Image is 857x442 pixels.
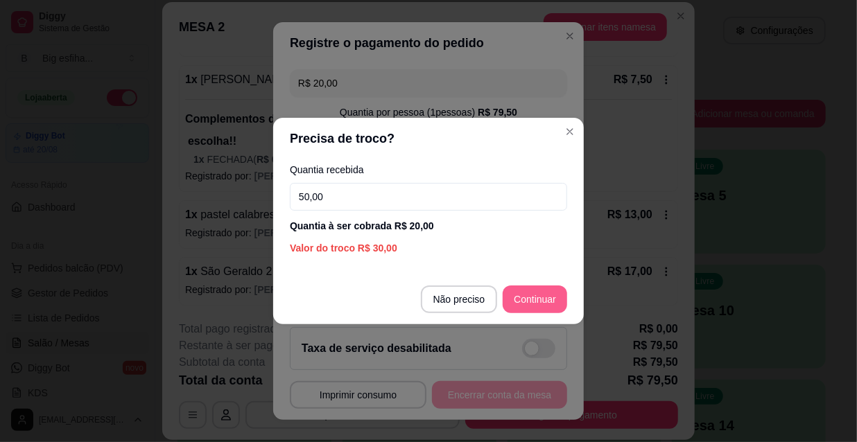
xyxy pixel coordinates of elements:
button: Não preciso [421,285,498,313]
button: Close [559,121,581,143]
div: Quantia à ser cobrada R$ 20,00 [290,219,567,233]
div: Valor do troco R$ 30,00 [290,241,567,255]
header: Precisa de troco? [273,118,584,159]
label: Quantia recebida [290,165,567,175]
button: Continuar [503,285,567,313]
